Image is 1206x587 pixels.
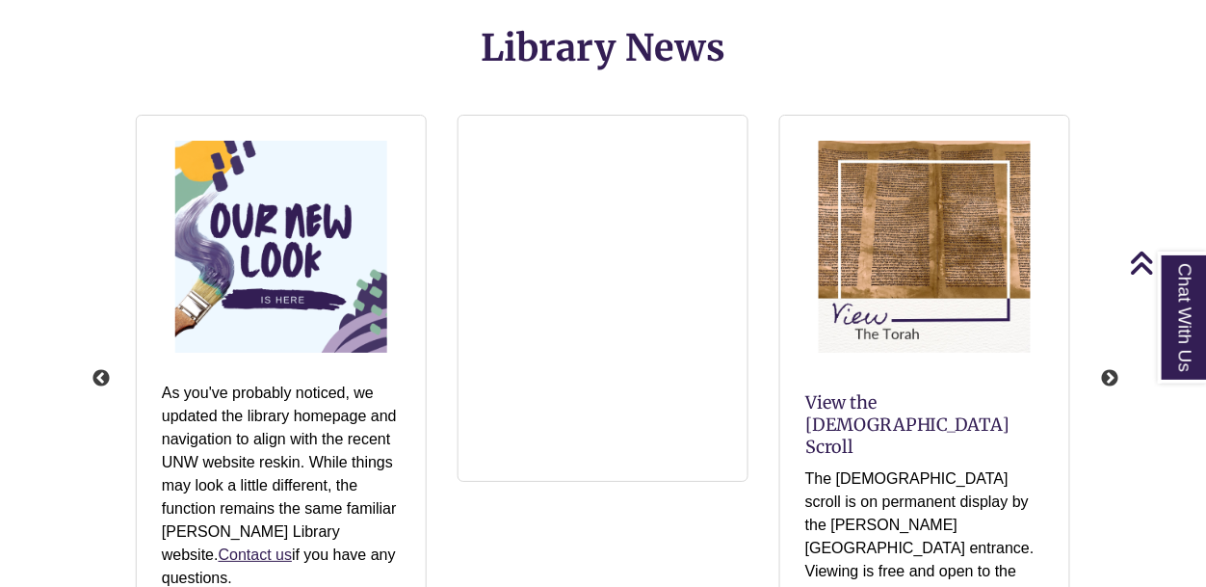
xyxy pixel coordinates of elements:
a: Contact us [219,547,292,563]
button: Next [1100,369,1119,388]
img: Our new look is here [166,131,397,362]
img: Torah Scroll Webpage [809,131,1040,362]
a: View the [DEMOGRAPHIC_DATA] Scroll [805,391,1010,458]
a: Back to Top [1129,250,1201,276]
button: Previous [92,369,111,388]
span: Library News [481,25,725,70]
